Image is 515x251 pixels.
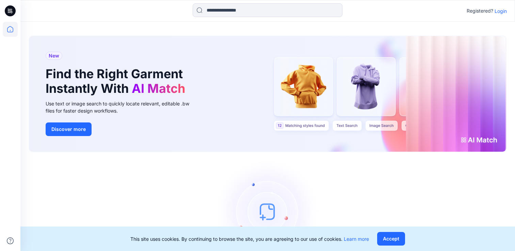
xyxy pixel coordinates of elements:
span: AI Match [132,81,185,96]
button: Accept [377,232,405,246]
a: Learn more [344,236,369,242]
p: Registered? [467,7,493,15]
button: Discover more [46,122,92,136]
p: This site uses cookies. By continuing to browse the site, you are agreeing to our use of cookies. [130,235,369,242]
h1: Find the Right Garment Instantly With [46,67,189,96]
p: Login [495,7,507,15]
span: New [49,52,59,60]
div: Use text or image search to quickly locate relevant, editable .bw files for faster design workflows. [46,100,199,114]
